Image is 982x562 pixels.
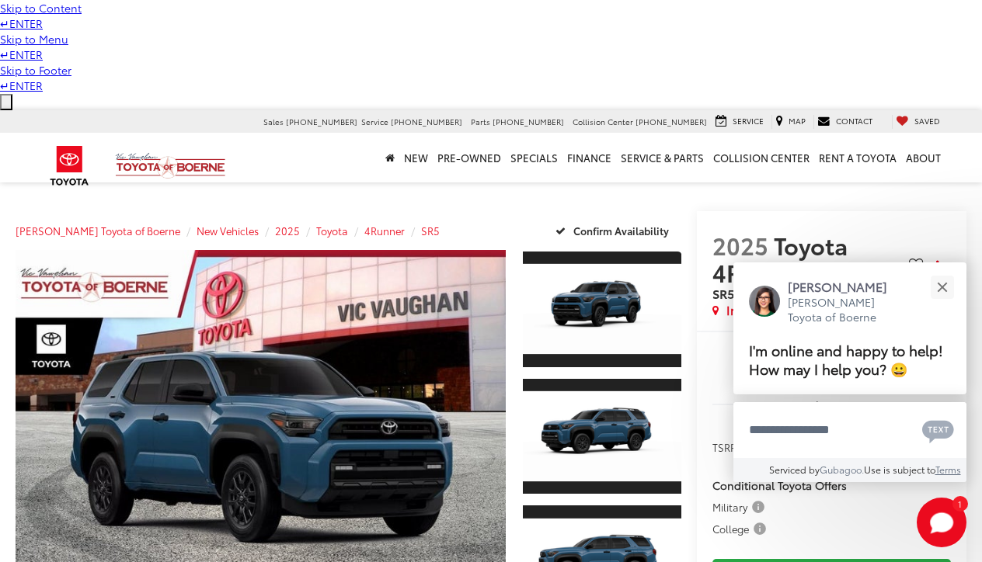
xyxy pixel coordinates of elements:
[433,133,506,182] a: Pre-Owned
[922,418,954,443] svg: Text
[506,133,562,182] a: Specials
[712,477,847,493] span: Conditional Toyota Offers
[769,463,820,476] span: Serviced by
[523,377,681,496] a: Expand Photo 2
[521,391,683,481] img: 2025 Toyota 4Runner SR5
[616,133,709,182] a: Service & Parts: Opens in a new tab
[562,133,616,182] a: Finance
[712,115,768,129] a: Service
[712,375,951,390] span: [DATE] Price:
[914,115,940,127] span: Saved
[935,463,961,476] a: Terms
[864,463,935,476] span: Use is subject to
[733,402,966,458] textarea: Type your message
[712,439,740,455] span: TSRP:
[361,116,388,127] span: Service
[924,253,951,280] button: Actions
[712,499,770,515] button: Military
[573,224,669,238] span: Confirm Availability
[286,116,357,127] span: [PHONE_NUMBER]
[521,264,683,354] img: 2025 Toyota 4Runner SR5
[901,133,945,182] a: About
[788,295,903,325] p: [PERSON_NAME] Toyota of Boerne
[16,224,180,238] a: [PERSON_NAME] Toyota of Boerne
[820,463,864,476] a: Gubagoo.
[789,115,806,127] span: Map
[814,133,901,182] a: Rent a Toyota
[399,133,433,182] a: New
[733,262,966,482] div: Close[PERSON_NAME][PERSON_NAME] Toyota of BoerneI'm online and happy to help! How may I help you?...
[892,115,944,129] a: My Saved Vehicles
[788,278,903,295] p: [PERSON_NAME]
[958,500,962,507] span: 1
[421,224,440,238] a: SR5
[712,521,771,536] button: College
[573,116,633,127] span: Collision Center
[636,116,707,127] span: [PHONE_NUMBER]
[197,224,259,238] a: New Vehicles
[40,140,99,191] img: Toyota
[712,499,768,515] span: Military
[749,339,943,379] span: I'm online and happy to help! How may I help you? 😀
[936,260,938,272] span: dropdown dots
[493,116,564,127] span: [PHONE_NUMBER]
[275,224,300,238] a: 2025
[771,115,810,129] a: Map
[115,152,226,179] img: Vic Vaughan Toyota of Boerne
[836,115,872,127] span: Contact
[712,284,734,302] span: SR5
[391,116,462,127] span: [PHONE_NUMBER]
[712,228,848,289] span: Toyota 4Runner
[364,224,405,238] a: 4Runner
[813,115,876,129] a: Contact
[316,224,348,238] a: Toyota
[381,133,399,182] a: Home
[547,217,681,244] button: Confirm Availability
[263,116,284,127] span: Sales
[712,228,768,262] span: 2025
[712,352,951,375] span: $48,562
[917,498,966,547] svg: Start Chat
[918,412,959,447] button: Chat with SMS
[471,116,490,127] span: Parts
[709,133,814,182] a: Collision Center
[712,521,769,536] span: College
[726,301,806,319] span: In Production
[925,270,959,304] button: Close
[733,115,764,127] span: Service
[917,498,966,547] button: Toggle Chat Window
[523,250,681,369] a: Expand Photo 1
